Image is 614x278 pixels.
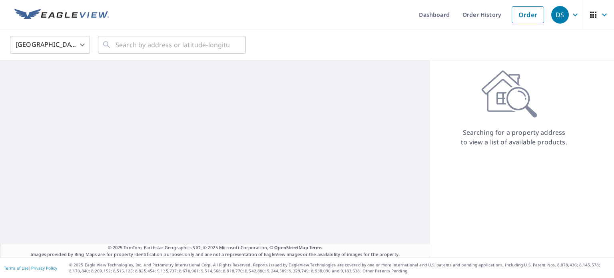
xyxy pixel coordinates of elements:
[4,265,29,271] a: Terms of Use
[551,6,569,24] div: DS
[512,6,544,23] a: Order
[31,265,57,271] a: Privacy Policy
[116,34,229,56] input: Search by address or latitude-longitude
[274,244,308,250] a: OpenStreetMap
[4,266,57,270] p: |
[14,9,109,21] img: EV Logo
[69,262,610,274] p: © 2025 Eagle View Technologies, Inc. and Pictometry International Corp. All Rights Reserved. Repo...
[108,244,323,251] span: © 2025 TomTom, Earthstar Geographics SIO, © 2025 Microsoft Corporation, ©
[460,128,568,147] p: Searching for a property address to view a list of available products.
[10,34,90,56] div: [GEOGRAPHIC_DATA]
[309,244,323,250] a: Terms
